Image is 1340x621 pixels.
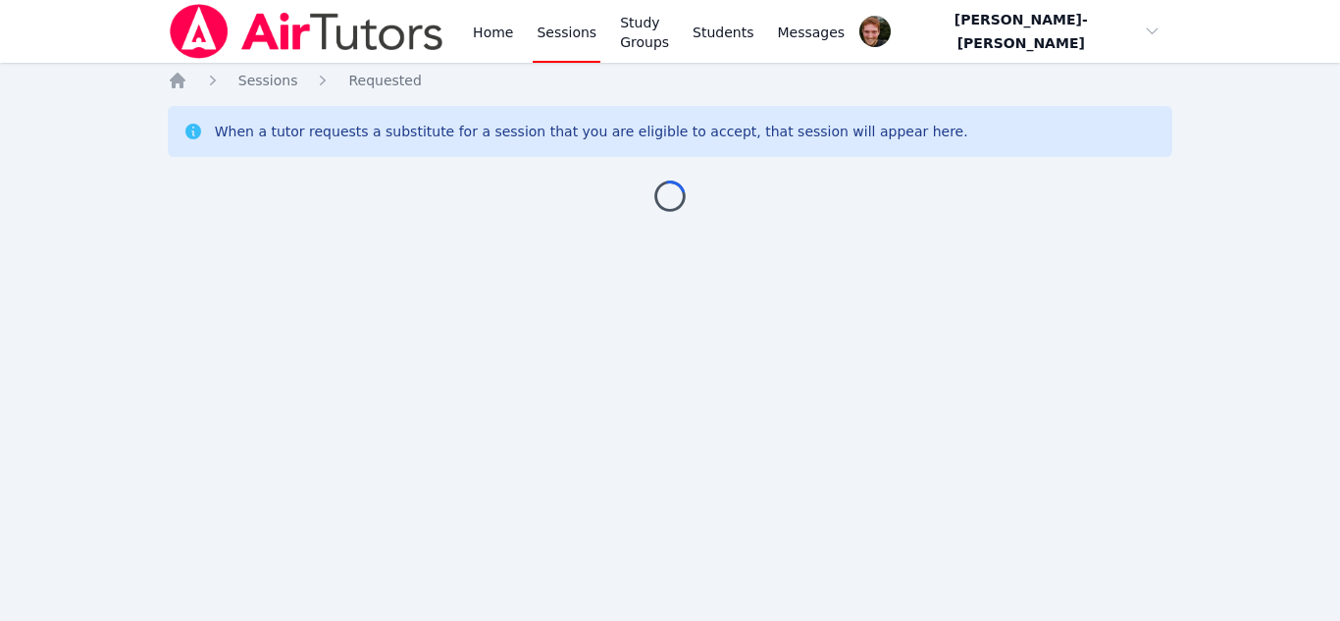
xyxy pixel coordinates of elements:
[778,23,846,42] span: Messages
[168,4,445,59] img: Air Tutors
[238,71,298,90] a: Sessions
[348,71,421,90] a: Requested
[168,71,1173,90] nav: Breadcrumb
[348,73,421,88] span: Requested
[215,122,968,141] div: When a tutor requests a substitute for a session that you are eligible to accept, that session wi...
[238,73,298,88] span: Sessions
